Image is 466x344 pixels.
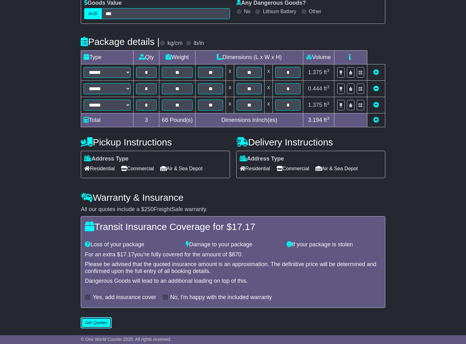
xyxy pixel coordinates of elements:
[167,40,183,47] label: kg/cm
[93,294,156,301] label: Yes, add insurance cover
[160,164,203,173] span: Air & Sea Depot
[308,117,322,123] span: 3.194
[195,50,303,64] td: Dimensions (L x W x H)
[240,156,284,162] label: Address Type
[81,317,112,328] button: Get Quotes
[81,206,385,213] div: All our quotes include a $ FreightSafe warranty.
[85,261,381,275] div: Please be advised that the quoted insurance amount is an approximation. The definitive price will...
[265,97,273,113] td: x
[373,117,379,123] a: Add new item
[327,101,329,106] sup: 3
[84,164,115,173] span: Residential
[283,241,384,248] div: If your package is stolen
[308,102,322,108] span: 1.375
[226,80,234,97] td: x
[159,50,195,64] td: Weight
[324,117,329,123] span: ft
[82,241,183,248] div: Loss of your package
[85,221,381,232] h4: Transit Insurance Coverage for $
[134,50,159,64] td: Qty
[327,116,329,121] sup: 3
[170,294,272,301] label: No, I'm happy with the included warranty
[327,68,329,73] sup: 3
[265,80,273,97] td: x
[159,113,195,127] td: Pound(s)
[120,251,134,258] span: 17.17
[303,50,334,64] td: Volume
[85,251,381,258] div: For an extra $ you're fully covered for the amount of $ .
[121,164,154,173] span: Commercial
[263,8,296,14] label: Lithium Battery
[309,8,321,14] label: Other
[232,221,255,232] span: 17.17
[81,337,172,342] span: © One World Courier 2025. All rights reserved.
[81,137,230,147] h4: Pickup Instructions
[195,113,303,127] td: Dimensions in Inch(es)
[373,102,379,108] a: Remove this item
[85,278,381,285] div: Dangerous Goods will lead to an additional loading on top of this.
[162,117,168,123] span: 68
[232,251,241,258] span: 870
[236,137,385,147] h4: Delivery Instructions
[81,192,385,203] h4: Warranty & Insurance
[240,164,270,173] span: Residential
[277,164,309,173] span: Commercial
[265,64,273,80] td: x
[84,156,129,162] label: Address Type
[324,69,329,75] span: ft
[81,36,160,47] h4: Package details |
[81,113,134,127] td: Total
[183,241,283,248] div: Damage to your package
[226,97,234,113] td: x
[134,113,159,127] td: 3
[315,164,358,173] span: Air & Sea Depot
[327,85,329,89] sup: 3
[194,40,204,47] label: lb/in
[226,64,234,80] td: x
[308,85,322,92] span: 0.444
[324,85,329,92] span: ft
[81,50,134,64] td: Type
[373,69,379,75] a: Remove this item
[84,8,102,19] label: AUD
[324,102,329,108] span: ft
[308,69,322,75] span: 1.375
[144,206,154,212] span: 250
[244,8,250,14] label: No
[373,85,379,92] a: Remove this item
